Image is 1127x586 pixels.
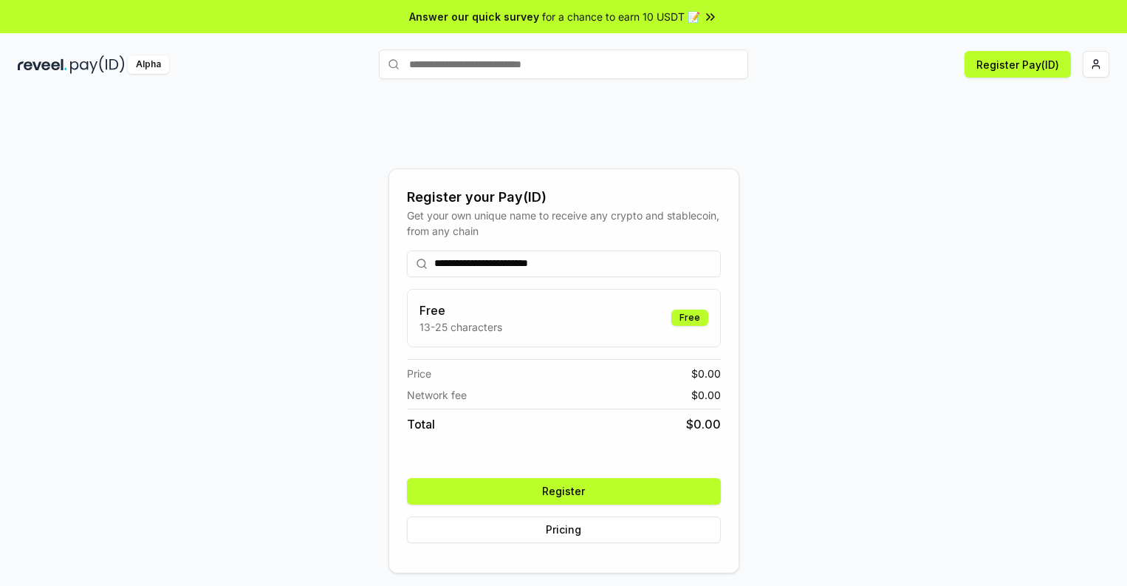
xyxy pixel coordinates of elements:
[70,55,125,74] img: pay_id
[407,366,431,381] span: Price
[407,517,721,543] button: Pricing
[419,319,502,335] p: 13-25 characters
[409,9,539,24] span: Answer our quick survey
[419,301,502,319] h3: Free
[407,478,721,505] button: Register
[691,366,721,381] span: $ 0.00
[542,9,700,24] span: for a chance to earn 10 USDT 📝
[671,310,708,326] div: Free
[686,415,721,433] span: $ 0.00
[407,187,721,208] div: Register your Pay(ID)
[128,55,169,74] div: Alpha
[407,387,467,403] span: Network fee
[691,387,721,403] span: $ 0.00
[407,415,435,433] span: Total
[18,55,67,74] img: reveel_dark
[407,208,721,239] div: Get your own unique name to receive any crypto and stablecoin, from any chain
[965,51,1071,78] button: Register Pay(ID)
